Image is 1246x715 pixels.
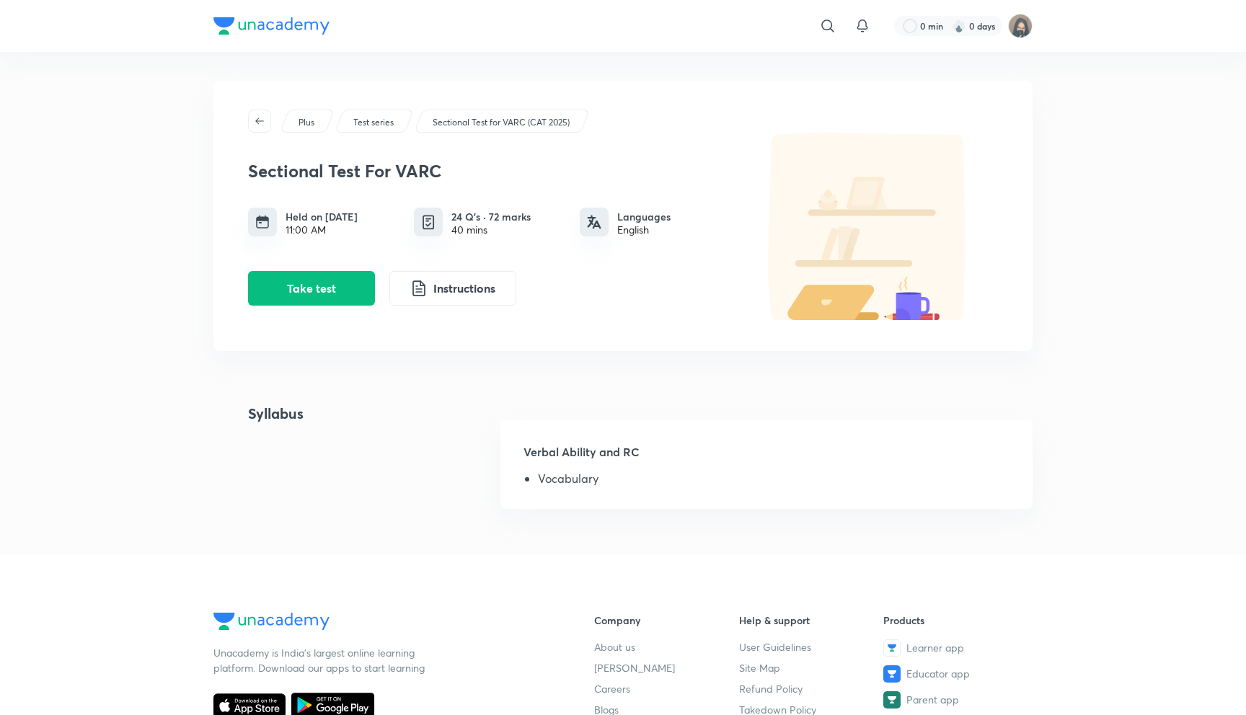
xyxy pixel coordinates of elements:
a: Learner app [883,639,1028,657]
img: Learner app [883,639,901,657]
h6: Held on [DATE] [286,209,358,224]
h6: Company [594,613,739,628]
a: Careers [594,681,739,696]
span: Parent app [906,692,959,707]
a: Educator app [883,665,1028,683]
p: Plus [299,116,314,129]
a: Plus [296,116,317,129]
li: Vocabulary [538,472,1009,491]
div: 11:00 AM [286,224,358,236]
a: Site Map [739,660,884,675]
h3: Sectional Test For VARC [248,161,731,182]
p: Test series [353,116,394,129]
h6: Languages [617,209,671,224]
img: streak [952,19,966,33]
img: Company Logo [213,613,330,630]
a: [PERSON_NAME] [594,660,739,675]
h6: Products [883,613,1028,628]
span: Learner app [906,640,964,655]
h5: Verbal Ability and RC [523,443,1009,472]
img: Jarul Jangid [1008,14,1033,38]
h4: Syllabus [213,403,304,525]
img: Company Logo [213,17,330,35]
h6: Help & support [739,613,884,628]
img: timing [255,215,270,229]
a: User Guidelines [739,639,884,654]
div: English [617,224,671,236]
img: languages [587,215,601,229]
span: Careers [594,681,630,696]
a: Test series [351,116,397,129]
img: Educator app [883,665,901,683]
h6: 24 Q’s · 72 marks [451,209,531,224]
button: Instructions [389,271,516,306]
div: 40 mins [451,224,531,236]
a: Company Logo [213,613,548,634]
p: Unacademy is India’s largest online learning platform. Download our apps to start learning [213,645,430,675]
img: instruction [410,280,428,297]
span: Educator app [906,666,970,681]
p: Sectional Test for VARC (CAT 2025) [433,116,570,129]
a: Parent app [883,691,1028,709]
img: Parent app [883,691,901,709]
a: About us [594,639,739,654]
a: Refund Policy [739,681,884,696]
button: Take test [248,271,375,306]
a: Sectional Test for VARC (CAT 2025) [430,116,573,129]
img: quiz info [420,213,438,231]
img: default [738,133,998,320]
